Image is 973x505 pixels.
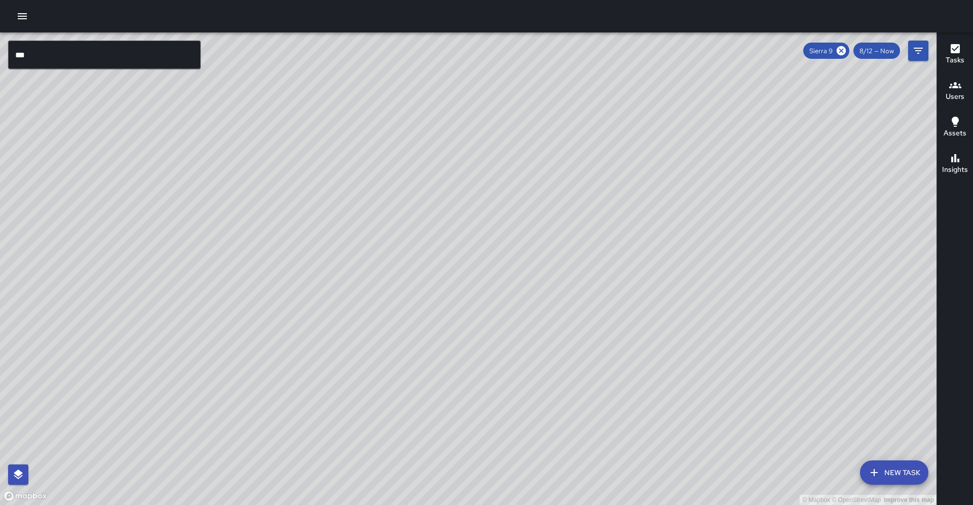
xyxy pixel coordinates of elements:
button: Insights [937,146,973,183]
span: 8/12 — Now [853,47,900,55]
button: Filters [908,41,928,61]
div: Sierra 9 [803,43,849,59]
h6: Assets [944,128,966,139]
span: Sierra 9 [803,47,839,55]
button: Assets [937,110,973,146]
button: Users [937,73,973,110]
button: New Task [860,460,928,485]
h6: Users [946,91,964,102]
h6: Insights [942,164,968,175]
button: Tasks [937,37,973,73]
h6: Tasks [946,55,964,66]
